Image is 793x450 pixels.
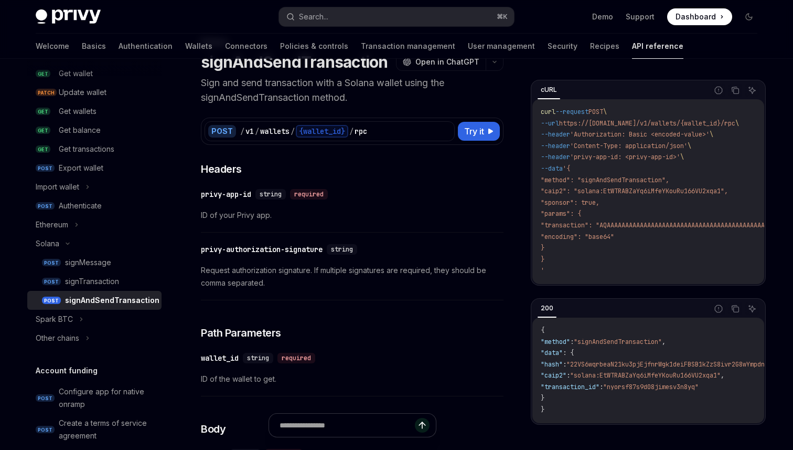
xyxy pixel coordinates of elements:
span: POST [42,259,61,267]
div: Solana [36,237,59,250]
div: / [255,126,259,137]
span: "transaction_id" [541,383,599,391]
span: POST [36,164,55,172]
div: Ethereum [36,218,68,231]
span: 'Authorization: Basic <encoded-value>' [570,130,710,139]
span: : { [563,349,574,357]
a: POSTConfigure app for native onramp [27,382,162,414]
span: POST [36,394,55,402]
span: GET [36,145,50,153]
div: Get balance [59,124,101,137]
a: Security [548,34,577,59]
span: "encoding": "base64" [541,233,614,241]
span: 'privy-app-id: <privy-app-id>' [570,153,680,161]
button: Open in ChatGPT [396,53,486,71]
a: API reference [632,34,683,59]
a: POSTCreate a terms of service agreement [27,414,162,445]
span: ID of the wallet to get. [201,373,503,385]
span: POST [588,108,603,116]
span: Dashboard [676,12,716,22]
div: Get wallets [59,105,97,118]
span: "sponsor": true, [541,198,599,207]
button: Spark BTC [27,310,162,329]
span: "data" [541,349,563,357]
a: Policies & controls [280,34,348,59]
a: Wallets [185,34,212,59]
div: wallet_id [201,353,239,363]
div: required [290,189,328,200]
a: POSTExport wallet [27,159,162,177]
div: Configure app for native onramp [59,385,155,411]
a: PATCHUpdate wallet [27,83,162,102]
a: GETGet balance [27,121,162,140]
span: --header [541,142,570,150]
a: GETGet transactions [27,140,162,159]
span: \ [688,142,691,150]
a: Support [626,12,655,22]
button: Import wallet [27,177,162,196]
button: Try it [458,122,500,141]
span: "nyorsf87s9d08jimesv3n8yq" [603,383,699,391]
span: \ [680,153,684,161]
span: ⌘ K [497,13,508,21]
span: POST [36,426,55,434]
span: POST [42,297,61,305]
button: Solana [27,234,162,253]
span: } [541,255,544,264]
span: string [260,190,282,198]
h1: signAndSendTransaction [201,53,388,71]
div: / [291,126,295,137]
span: } [541,394,544,402]
div: Spark BTC [36,313,73,326]
div: Export wallet [59,162,103,174]
div: rpc [355,126,367,137]
span: \ [603,108,607,116]
button: Search...⌘K [279,7,514,26]
button: Ethereum [27,215,162,234]
span: \ [710,130,713,139]
a: Connectors [225,34,267,59]
div: Create a terms of service agreement [59,417,155,442]
span: "solana:EtWTRABZaYq6iMfeYKouRu166VU2xqa1" [570,371,721,380]
span: Try it [464,125,484,138]
button: Report incorrect code [712,83,725,97]
span: --url [541,119,559,128]
span: string [331,245,353,254]
img: dark logo [36,9,101,24]
button: Copy the contents from the code block [728,83,742,97]
span: } [541,244,544,252]
a: User management [468,34,535,59]
button: Report incorrect code [712,302,725,316]
div: signAndSendTransaction [65,294,159,307]
span: --header [541,153,570,161]
button: Ask AI [745,83,759,97]
div: privy-authorization-signature [201,244,323,255]
span: : [599,383,603,391]
span: '{ [563,164,570,173]
span: , [721,371,724,380]
span: POST [42,278,61,286]
div: / [349,126,353,137]
a: POSTsignAndSendTransaction [27,291,162,310]
span: "hash" [541,360,563,369]
span: https://[DOMAIN_NAME]/v1/wallets/{wallet_id}/rpc [559,119,735,128]
span: } [541,405,544,414]
span: Path Parameters [201,326,281,340]
button: Ask AI [745,302,759,316]
div: privy-app-id [201,189,251,200]
span: ' [541,266,544,275]
div: Search... [299,11,328,23]
span: Open in ChatGPT [415,57,479,67]
div: wallets [260,126,290,137]
span: \ [735,119,739,128]
button: Toggle dark mode [741,8,757,25]
a: Recipes [590,34,619,59]
span: : [570,338,574,346]
button: Copy the contents from the code block [728,302,742,316]
span: Request authorization signature. If multiple signatures are required, they should be comma separa... [201,264,503,289]
span: Headers [201,162,242,176]
div: POST [208,125,236,138]
button: Send message [415,418,430,433]
a: Authentication [119,34,173,59]
span: GET [36,108,50,116]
